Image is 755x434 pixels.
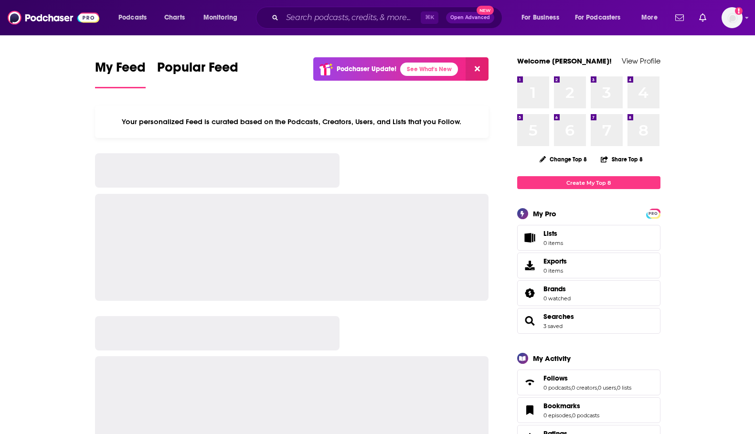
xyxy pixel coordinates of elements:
button: Change Top 8 [534,153,593,165]
a: Charts [158,10,191,25]
span: Charts [164,11,185,24]
button: open menu [197,10,250,25]
span: Lists [543,229,563,238]
span: Exports [543,257,567,265]
a: Searches [543,312,574,321]
a: View Profile [622,56,660,65]
a: Bookmarks [543,402,599,410]
span: , [597,384,598,391]
p: Podchaser Update! [337,65,396,73]
a: Searches [521,314,540,328]
input: Search podcasts, credits, & more... [282,10,421,25]
span: Lists [521,231,540,244]
a: Exports [517,253,660,278]
span: For Podcasters [575,11,621,24]
button: open menu [635,10,670,25]
a: 3 saved [543,323,563,329]
img: Podchaser - Follow, Share and Rate Podcasts [8,9,99,27]
a: 0 episodes [543,412,571,419]
span: ⌘ K [421,11,438,24]
span: Bookmarks [517,397,660,423]
a: Bookmarks [521,403,540,417]
a: 0 lists [617,384,631,391]
a: Popular Feed [157,59,238,88]
a: Follows [543,374,631,382]
span: Logged in as LaurenOlvera101 [722,7,743,28]
button: Share Top 8 [600,150,643,169]
a: 0 podcasts [572,412,599,419]
span: , [616,384,617,391]
a: Brands [521,286,540,300]
span: 0 items [543,240,563,246]
a: See What's New [400,63,458,76]
button: open menu [515,10,571,25]
span: , [571,412,572,419]
a: Welcome [PERSON_NAME]! [517,56,612,65]
span: More [641,11,658,24]
div: My Activity [533,354,571,363]
span: New [477,6,494,15]
a: 0 users [598,384,616,391]
button: open menu [569,10,635,25]
span: 0 items [543,267,567,274]
span: Follows [543,374,568,382]
a: PRO [648,210,659,217]
div: Search podcasts, credits, & more... [265,7,511,29]
span: Open Advanced [450,15,490,20]
span: Bookmarks [543,402,580,410]
a: 0 podcasts [543,384,571,391]
a: Follows [521,376,540,389]
div: Your personalized Feed is curated based on the Podcasts, Creators, Users, and Lists that you Follow. [95,106,489,138]
a: Lists [517,225,660,251]
span: Brands [543,285,566,293]
a: My Feed [95,59,146,88]
button: Show profile menu [722,7,743,28]
span: Exports [521,259,540,272]
svg: Add a profile image [735,7,743,15]
span: Follows [517,370,660,395]
div: My Pro [533,209,556,218]
a: Create My Top 8 [517,176,660,189]
button: open menu [112,10,159,25]
span: , [571,384,572,391]
img: User Profile [722,7,743,28]
a: Brands [543,285,571,293]
a: 0 creators [572,384,597,391]
span: Monitoring [203,11,237,24]
span: My Feed [95,59,146,81]
a: Show notifications dropdown [695,10,710,26]
span: For Business [521,11,559,24]
a: 0 watched [543,295,571,302]
span: Popular Feed [157,59,238,81]
span: Lists [543,229,557,238]
span: Searches [517,308,660,334]
span: Podcasts [118,11,147,24]
button: Open AdvancedNew [446,12,494,23]
a: Show notifications dropdown [671,10,688,26]
span: Brands [517,280,660,306]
